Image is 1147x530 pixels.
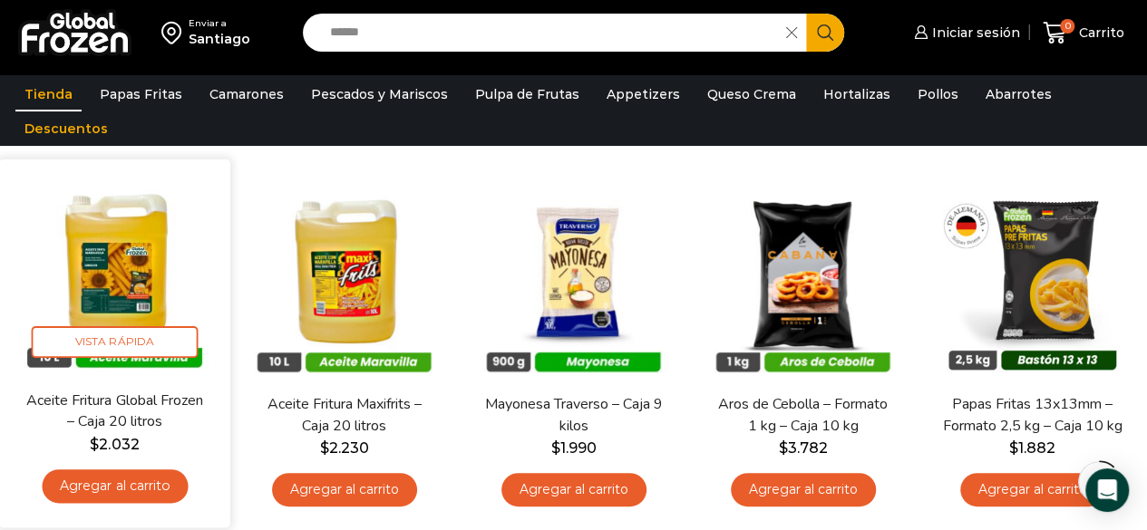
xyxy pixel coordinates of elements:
a: Tienda [15,77,82,111]
span: $ [1009,439,1018,457]
a: Camarones [200,77,293,111]
a: Aceite Fritura Maxifrits – Caja 20 litros [253,394,435,436]
button: Search button [806,14,844,52]
img: address-field-icon.svg [161,17,189,48]
a: Abarrotes [977,77,1061,111]
a: Aceite Fritura Global Frozen – Caja 20 litros [23,390,206,433]
bdi: 3.782 [779,439,828,457]
a: Pescados y Mariscos [302,77,457,111]
span: 0 [1060,19,1074,34]
span: $ [320,439,329,457]
a: Appetizers [598,77,689,111]
a: Papas Fritas [91,77,191,111]
a: Iniciar sesión [909,14,1020,51]
a: Mayonesa Traverso – Caja 9 kilos [482,394,665,436]
div: Santiago [189,30,250,48]
a: 0 Carrito [1038,12,1129,54]
a: Agregar al carrito: “Papas Fritas 13x13mm - Formato 2,5 kg - Caja 10 kg” [960,473,1105,506]
bdi: 1.882 [1009,439,1055,457]
a: Agregar al carrito: “Aceite Fritura Global Frozen – Caja 20 litros” [42,469,188,503]
a: Papas Fritas 13x13mm – Formato 2,5 kg – Caja 10 kg [941,394,1123,436]
div: Open Intercom Messenger [1085,468,1129,512]
a: Hortalizas [814,77,899,111]
span: Carrito [1074,24,1124,42]
a: Pollos [909,77,967,111]
a: Descuentos [15,111,117,146]
div: Enviar a [189,17,250,30]
a: Agregar al carrito: “Aros de Cebolla - Formato 1 kg - Caja 10 kg” [731,473,876,506]
span: $ [90,436,99,453]
bdi: 1.990 [551,439,597,457]
a: Aros de Cebolla – Formato 1 kg – Caja 10 kg [712,394,894,436]
bdi: 2.230 [320,439,369,457]
span: $ [551,439,560,457]
a: Pulpa de Frutas [466,77,588,111]
span: Iniciar sesión [928,24,1020,42]
bdi: 2.032 [90,436,139,453]
a: Agregar al carrito: “Mayonesa Traverso - Caja 9 kilos” [501,473,646,506]
span: Vista Rápida [32,326,199,358]
a: Agregar al carrito: “Aceite Fritura Maxifrits - Caja 20 litros” [272,473,417,506]
a: Queso Crema [698,77,805,111]
span: $ [779,439,788,457]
